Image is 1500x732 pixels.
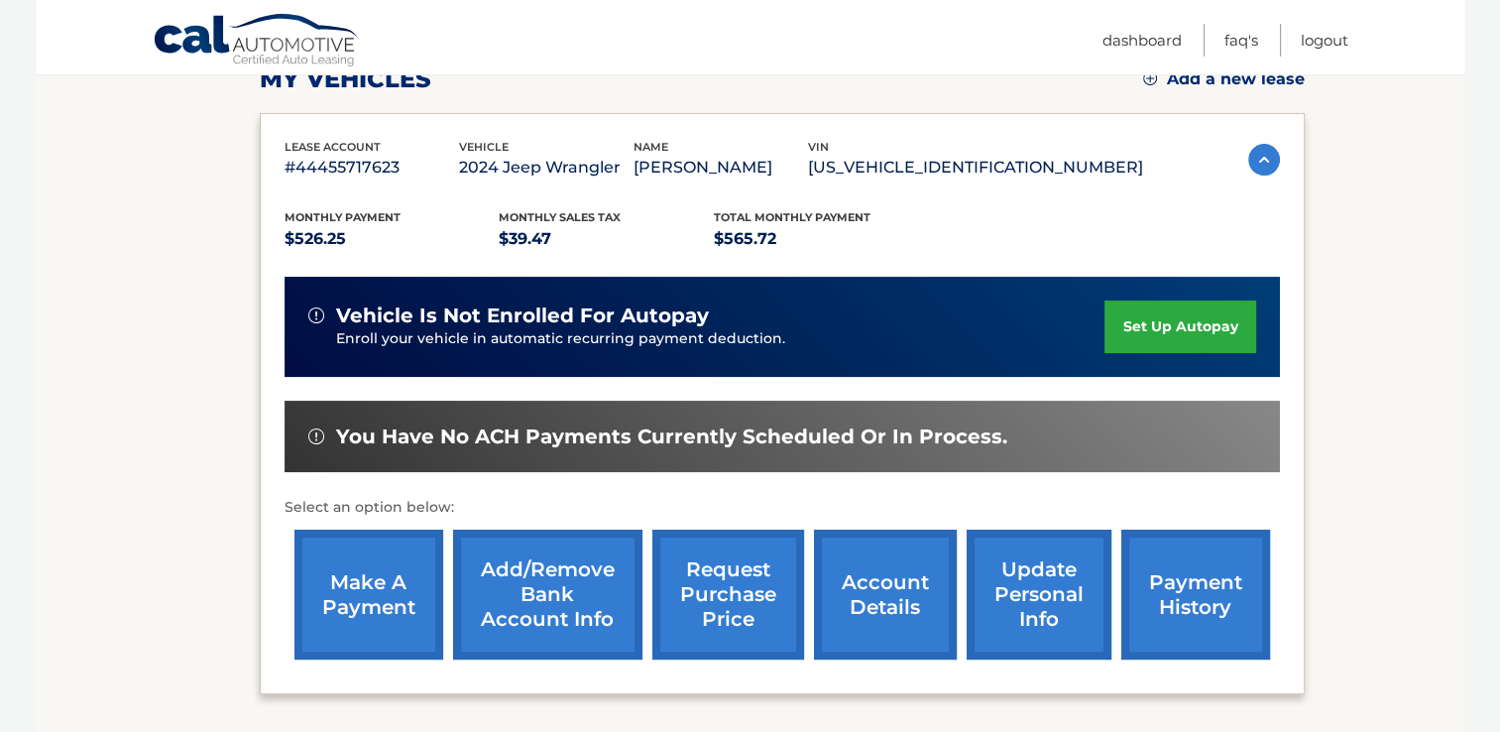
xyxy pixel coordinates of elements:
p: $565.72 [714,225,929,253]
a: update personal info [967,530,1111,660]
p: 2024 Jeep Wrangler [459,154,634,182]
a: FAQ's [1224,24,1258,57]
a: account details [814,530,957,660]
p: [PERSON_NAME] [634,154,808,182]
p: $526.25 [285,225,500,253]
a: Cal Automotive [153,13,361,70]
a: payment history [1121,530,1270,660]
a: request purchase price [652,530,804,660]
a: Dashboard [1102,24,1182,57]
span: vehicle [459,140,509,154]
span: Monthly sales Tax [499,210,621,224]
p: [US_VEHICLE_IDENTIFICATION_NUMBER] [808,154,1143,182]
img: alert-white.svg [308,428,324,444]
span: Total Monthly Payment [714,210,870,224]
a: make a payment [294,530,443,660]
span: name [634,140,668,154]
span: Monthly Payment [285,210,401,224]
p: Enroll your vehicle in automatic recurring payment deduction. [336,328,1105,350]
h2: my vehicles [260,64,431,94]
img: alert-white.svg [308,307,324,323]
span: You have no ACH payments currently scheduled or in process. [336,425,1007,449]
a: Logout [1301,24,1348,57]
p: #44455717623 [285,154,459,182]
a: Add/Remove bank account info [453,530,642,660]
img: accordion-active.svg [1248,144,1280,176]
p: Select an option below: [285,496,1280,520]
span: vin [808,140,829,154]
a: Add a new lease [1143,69,1305,89]
img: add.svg [1143,71,1157,85]
a: set up autopay [1104,301,1255,353]
p: $39.47 [499,225,714,253]
span: vehicle is not enrolled for autopay [336,304,709,328]
span: lease account [285,140,381,154]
